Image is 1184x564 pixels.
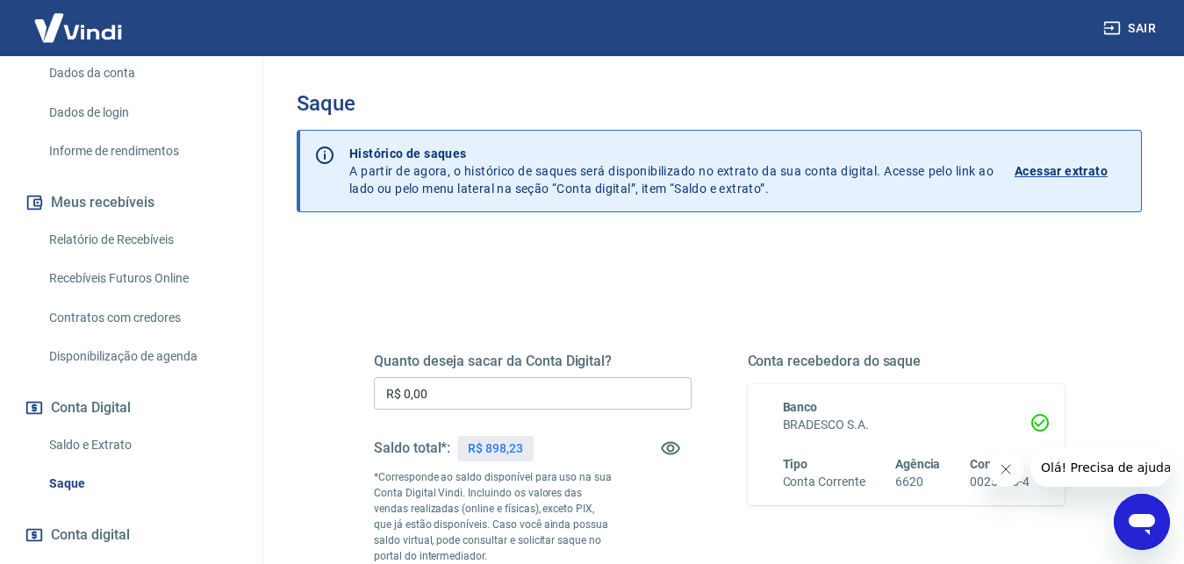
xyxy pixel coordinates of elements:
h6: BRADESCO S.A. [783,416,1030,434]
span: Agência [895,457,941,471]
h3: Saque [297,91,1142,116]
iframe: Botão para abrir a janela de mensagens [1114,494,1170,550]
a: Conta digital [21,516,241,554]
a: Relatório de Recebíveis [42,222,241,258]
a: Recebíveis Futuros Online [42,261,241,296]
button: Conta Digital [21,389,241,427]
iframe: Mensagem da empresa [1030,448,1170,487]
h6: Conta Corrente [783,473,865,491]
a: Informe de rendimentos [42,133,241,169]
h5: Saldo total*: [374,439,450,457]
h5: Conta recebedora do saque [748,353,1066,370]
span: Conta digital [51,523,130,547]
img: Vindi [21,1,135,54]
p: Histórico de saques [349,145,994,162]
span: Conta [970,457,1003,471]
p: *Corresponde ao saldo disponível para uso na sua Conta Digital Vindi. Incluindo os valores das ve... [374,469,612,564]
a: Saldo e Extrato [42,427,241,463]
a: Acessar extrato [1015,145,1127,197]
h6: 0025346-4 [970,473,1030,491]
h6: 6620 [895,473,941,491]
a: Dados de login [42,95,241,131]
a: Dados da conta [42,55,241,91]
p: Acessar extrato [1015,162,1108,180]
p: R$ 898,23 [468,439,523,458]
a: Contratos com credores [42,300,241,336]
span: Olá! Precisa de ajuda? [11,12,147,26]
p: A partir de agora, o histórico de saques será disponibilizado no extrato da sua conta digital. Ac... [349,145,994,197]
iframe: Fechar mensagem [988,452,1023,487]
button: Sair [1100,12,1163,45]
span: Tipo [783,457,808,471]
a: Saque [42,466,241,502]
a: Disponibilização de agenda [42,339,241,375]
button: Meus recebíveis [21,183,241,222]
h5: Quanto deseja sacar da Conta Digital? [374,353,692,370]
span: Banco [783,400,818,414]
